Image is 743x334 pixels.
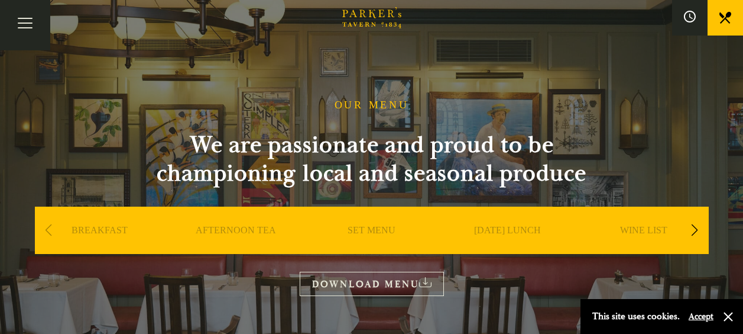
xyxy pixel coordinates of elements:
div: 1 / 9 [35,207,165,290]
button: Accept [689,311,713,322]
div: 5 / 9 [579,207,709,290]
p: This site uses cookies. [592,308,680,325]
h1: OUR MENU [335,99,409,112]
button: Close and accept [722,311,734,323]
a: WINE LIST [620,224,667,272]
div: Previous slide [41,217,57,243]
div: 2 / 9 [171,207,301,290]
a: [DATE] LUNCH [474,224,541,272]
div: Next slide [687,217,703,243]
a: DOWNLOAD MENU [300,272,444,296]
a: AFTERNOON TEA [196,224,276,272]
h2: We are passionate and proud to be championing local and seasonal produce [135,131,608,188]
a: BREAKFAST [72,224,128,272]
div: 3 / 9 [307,207,437,290]
div: 4 / 9 [443,207,573,290]
a: SET MENU [348,224,395,272]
